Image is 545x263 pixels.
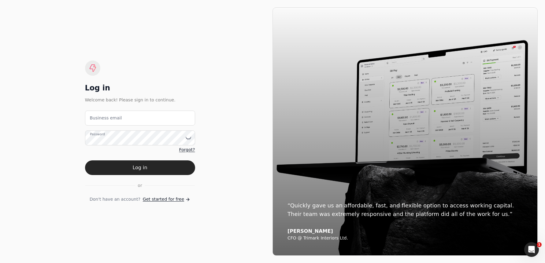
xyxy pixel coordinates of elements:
[537,242,542,247] span: 1
[524,242,539,257] iframe: Intercom live chat
[138,182,142,189] span: or
[85,97,195,103] div: Welcome back! Please sign in to continue.
[287,236,523,241] div: CFO @ Trimark Interiors Ltd.
[90,196,140,203] span: Don't have an account?
[90,132,105,137] label: Password
[90,115,122,121] label: Business email
[143,196,190,203] a: Get started for free
[85,160,195,175] button: Log in
[179,147,195,153] a: Forgot?
[85,83,195,93] div: Log in
[287,228,523,234] div: [PERSON_NAME]
[143,196,184,203] span: Get started for free
[287,201,523,218] div: “Quickly gave us an affordable, fast, and flexible option to access working capital. Their team w...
